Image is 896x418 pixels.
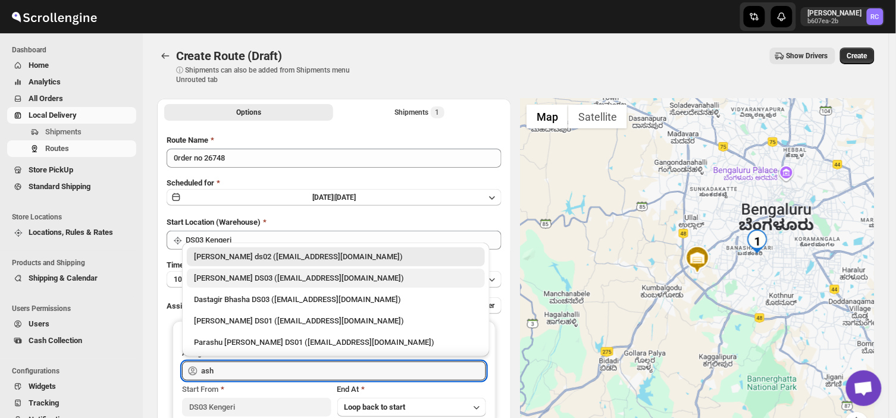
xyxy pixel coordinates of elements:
div: End At [337,384,486,395]
span: [DATE] [335,193,356,202]
span: Create [847,51,867,61]
button: Create [840,48,875,64]
button: Cash Collection [7,332,136,349]
button: Show street map [527,105,568,128]
text: RC [871,13,879,21]
input: Eg: Bengaluru Route [167,149,502,168]
span: [DATE] | [312,193,335,202]
button: 10 minutes [167,271,502,288]
p: ⓘ Shipments can also be added from Shipments menu Unrouted tab [176,65,364,84]
span: Home [29,61,49,70]
p: b607ea-2b [808,18,862,25]
span: Routes [45,144,69,153]
button: Loop back to start [337,398,486,417]
span: Options [236,108,261,117]
span: Configurations [12,366,137,376]
button: Show Drivers [770,48,835,64]
button: [DATE]|[DATE] [167,189,502,206]
div: [PERSON_NAME] ds02 ([EMAIL_ADDRESS][DOMAIN_NAME]) [194,251,478,263]
span: Shipments [45,127,82,136]
div: [PERSON_NAME] DS01 ([EMAIL_ADDRESS][DOMAIN_NAME]) [194,315,478,327]
li: Parashu Veera Kesavan DS01 (biwenel172@amcret.com) [182,331,490,352]
button: Users [7,316,136,332]
span: Products and Shipping [12,258,137,268]
span: Widgets [29,382,56,391]
button: Show satellite imagery [568,105,627,128]
button: Shipments [7,124,136,140]
button: Shipping & Calendar [7,270,136,287]
span: Users Permissions [12,304,137,313]
button: Tracking [7,395,136,411]
li: Dastagir Bhasha DS03 (vebah85426@fuasha.com) [182,288,490,309]
span: All Orders [29,94,63,103]
span: Store Locations [12,212,137,222]
div: Parashu [PERSON_NAME] DS01 ([EMAIL_ADDRESS][DOMAIN_NAME]) [194,337,478,348]
button: Routes [157,48,174,64]
span: Start Location (Warehouse) [167,218,261,227]
button: Analytics [7,74,136,90]
button: User menu [801,7,885,26]
span: Loop back to start [344,403,406,411]
div: 1 [745,230,769,253]
button: Home [7,57,136,74]
button: Locations, Rules & Rates [7,224,136,241]
span: Cash Collection [29,336,82,345]
span: Start From [182,385,218,394]
button: All Orders [7,90,136,107]
img: ScrollEngine [10,2,99,32]
p: [PERSON_NAME] [808,8,862,18]
span: Create Route (Draft) [176,49,282,63]
div: Dastagir Bhasha DS03 ([EMAIL_ADDRESS][DOMAIN_NAME]) [194,294,478,306]
span: Analytics [29,77,61,86]
input: Search assignee [201,362,486,381]
span: Rahul Chopra [867,8,884,25]
span: 10 minutes [174,275,209,284]
div: Shipments [395,106,444,118]
span: Dashboard [12,45,137,55]
input: Search location [186,231,502,250]
span: Locations, Rules & Rates [29,228,113,237]
button: All Route Options [164,104,333,121]
span: Tracking [29,398,59,407]
li: Ashraf Ali DS01 (yoyovey222@0tires.com) [182,309,490,331]
li: ashik uddin DS03 (katiri8361@kimdyn.com) [182,266,490,288]
button: Routes [7,140,136,157]
span: Local Delivery [29,111,77,120]
button: Widgets [7,378,136,395]
span: Shipping & Calendar [29,274,98,282]
div: [PERSON_NAME] DS03 ([EMAIL_ADDRESS][DOMAIN_NAME]) [194,272,478,284]
a: Open chat [846,370,882,406]
span: Route Name [167,136,208,144]
span: Time Per Stop [167,260,215,269]
span: Scheduled for [167,178,214,187]
button: Selected Shipments [336,104,505,121]
span: Show Drivers [787,51,828,61]
span: Assign to [167,301,199,310]
span: 1 [436,108,440,117]
span: Standard Shipping [29,182,90,191]
li: Rashidul ds02 (vaseno4694@minduls.com) [182,247,490,266]
span: Users [29,319,49,328]
span: Store PickUp [29,165,73,174]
